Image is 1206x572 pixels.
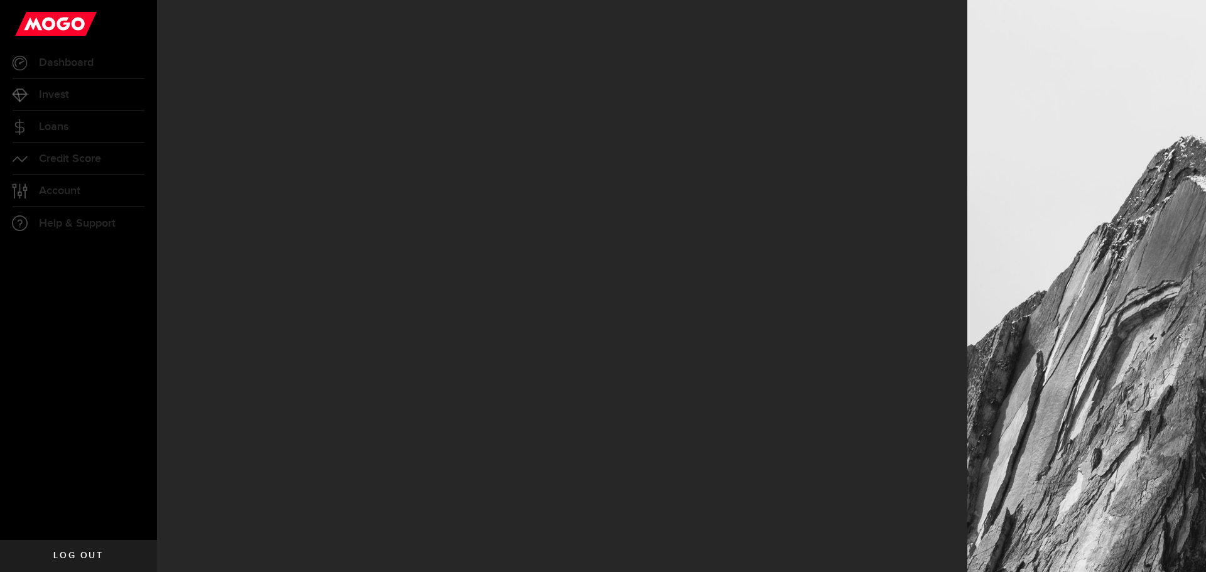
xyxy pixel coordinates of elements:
span: Help & Support [39,218,116,229]
span: Account [39,185,80,197]
span: Credit Score [39,153,101,165]
span: Invest [39,89,69,100]
span: Loans [39,121,68,132]
span: Log out [53,551,103,560]
span: Dashboard [39,57,94,68]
